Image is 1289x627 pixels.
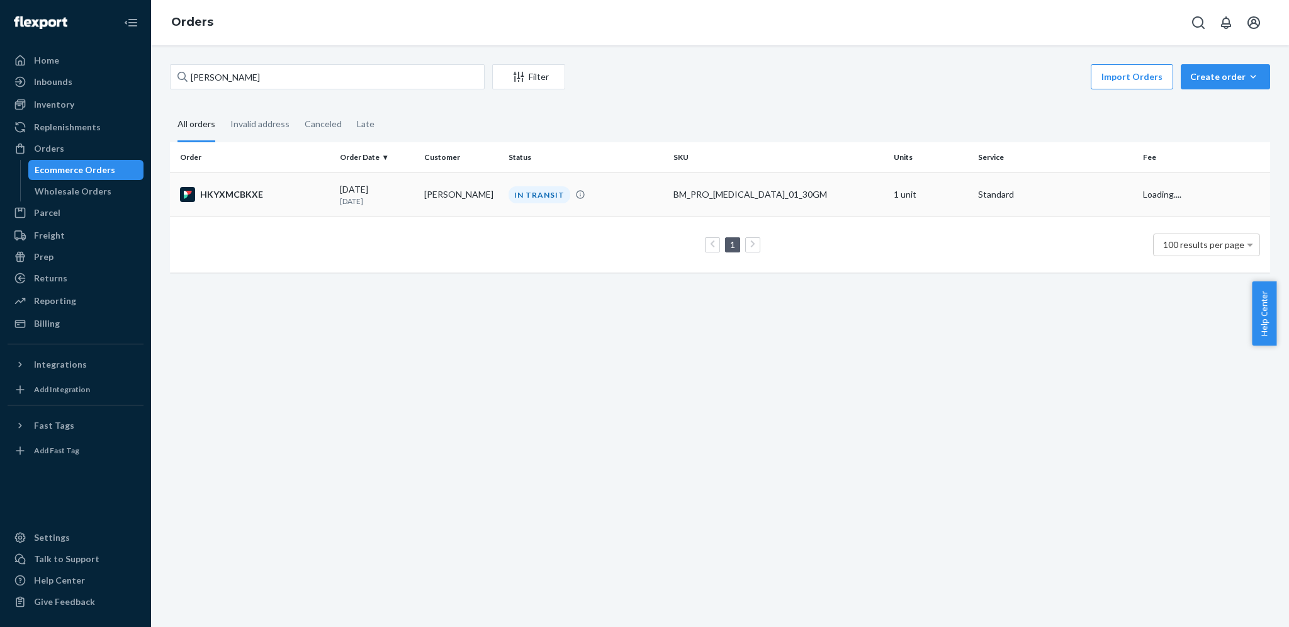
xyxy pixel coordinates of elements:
button: Filter [492,64,565,89]
div: IN TRANSIT [509,186,570,203]
button: Import Orders [1091,64,1173,89]
div: Add Fast Tag [34,445,79,456]
div: Create order [1190,71,1261,83]
div: Wholesale Orders [35,185,111,198]
button: Give Feedback [8,592,144,612]
div: HKYXMCBKXE [180,187,330,202]
div: Replenishments [34,121,101,133]
div: Settings [34,531,70,544]
button: Close Navigation [118,10,144,35]
a: Page 1 is your current page [728,239,738,250]
div: Billing [34,317,60,330]
div: Orders [34,142,64,155]
div: Returns [34,272,67,285]
th: Order [170,142,335,172]
a: Replenishments [8,117,144,137]
a: Orders [171,15,213,29]
button: Open Search Box [1186,10,1211,35]
a: Inventory [8,94,144,115]
button: Open notifications [1213,10,1239,35]
a: Orders [8,138,144,159]
th: Status [504,142,668,172]
div: Ecommerce Orders [35,164,115,176]
th: Units [889,142,973,172]
a: Add Fast Tag [8,441,144,461]
div: Freight [34,229,65,242]
div: Integrations [34,358,87,371]
div: Invalid address [230,108,290,140]
a: Settings [8,528,144,548]
div: Canceled [305,108,342,140]
a: Inbounds [8,72,144,92]
div: BM_PRO_[MEDICAL_DATA]_01_30GM [673,188,884,201]
div: Add Integration [34,384,90,395]
a: Parcel [8,203,144,223]
div: Fast Tags [34,419,74,432]
a: Talk to Support [8,549,144,569]
a: Freight [8,225,144,246]
a: Reporting [8,291,144,311]
ol: breadcrumbs [161,4,223,41]
input: Search orders [170,64,485,89]
th: SKU [668,142,889,172]
th: Fee [1138,142,1270,172]
th: Order Date [335,142,419,172]
span: 100 results per page [1163,239,1244,250]
div: Home [34,54,59,67]
div: Parcel [34,206,60,219]
button: Help Center [1252,281,1276,346]
p: Standard [978,188,1133,201]
td: Loading.... [1138,172,1270,217]
button: Integrations [8,354,144,375]
div: All orders [177,108,215,142]
div: Prep [34,251,53,263]
a: Returns [8,268,144,288]
th: Service [973,142,1138,172]
div: Filter [493,71,565,83]
div: [DATE] [340,183,414,206]
div: Inbounds [34,76,72,88]
a: Prep [8,247,144,267]
div: Late [357,108,374,140]
div: Inventory [34,98,74,111]
div: Help Center [34,574,85,587]
div: Talk to Support [34,553,99,565]
a: Wholesale Orders [28,181,144,201]
button: Create order [1181,64,1270,89]
div: Customer [424,152,498,162]
td: [PERSON_NAME] [419,172,504,217]
button: Open account menu [1241,10,1266,35]
img: Flexport logo [14,16,67,29]
a: Home [8,50,144,71]
div: Give Feedback [34,596,95,608]
a: Add Integration [8,380,144,400]
a: Help Center [8,570,144,590]
p: [DATE] [340,196,414,206]
td: 1 unit [889,172,973,217]
a: Ecommerce Orders [28,160,144,180]
button: Fast Tags [8,415,144,436]
div: Reporting [34,295,76,307]
a: Billing [8,313,144,334]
